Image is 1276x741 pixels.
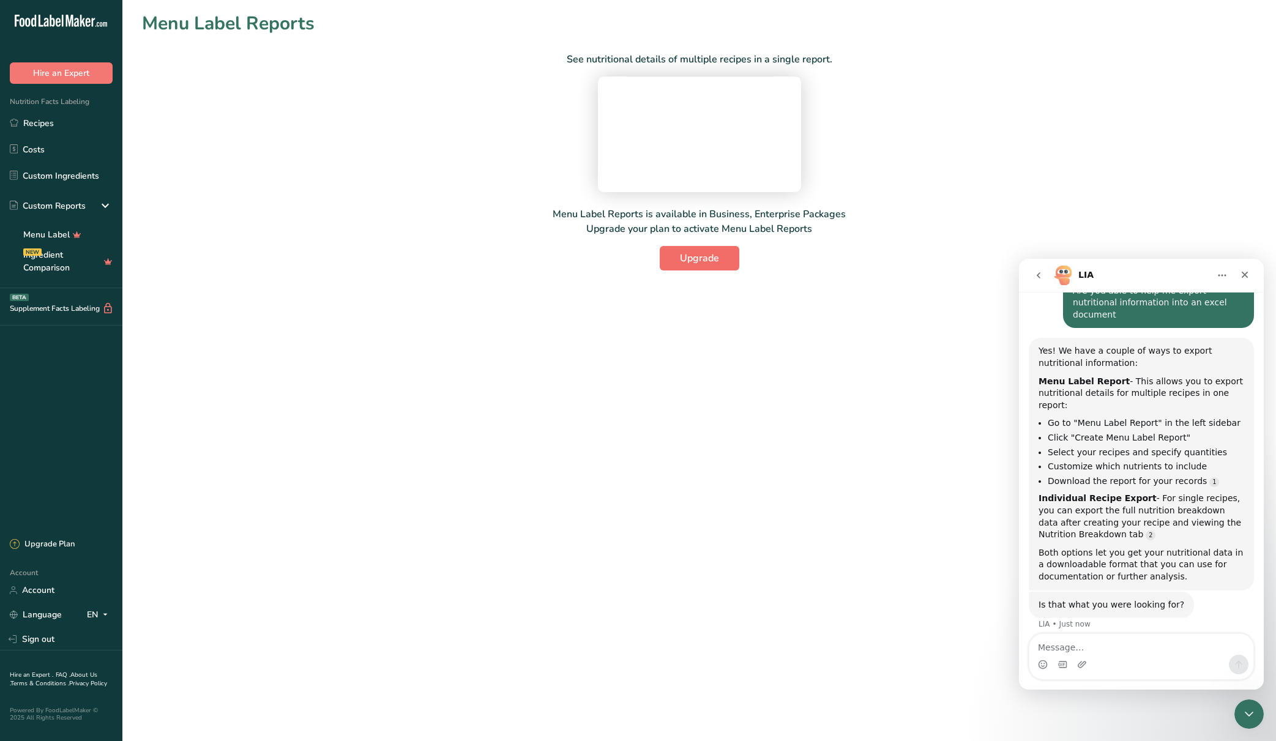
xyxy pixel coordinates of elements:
[142,10,1256,37] h1: Menu Label Reports
[10,671,97,688] a: About Us .
[10,604,62,625] a: Language
[10,294,29,301] div: BETA
[23,248,42,256] div: NEW
[1234,699,1264,729] iframe: Intercom live chat
[10,671,53,679] a: Hire an Expert .
[10,679,69,688] a: Terms & Conditions .
[680,251,719,266] span: Upgrade
[69,679,107,688] a: Privacy Policy
[553,207,846,236] p: Menu Label Reports is available in Business, Enterprise Packages Upgrade your plan to activate Me...
[660,246,739,270] button: Upgrade
[87,608,113,622] div: EN
[567,52,832,67] p: See nutritional details of multiple recipes in a single report.
[10,538,75,551] div: Upgrade Plan
[56,671,70,679] a: FAQ .
[1019,259,1264,690] iframe: Intercom live chat
[10,199,86,212] div: Custom Reports
[10,707,113,721] div: Powered By FoodLabelMaker © 2025 All Rights Reserved
[10,62,113,84] button: Hire an Expert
